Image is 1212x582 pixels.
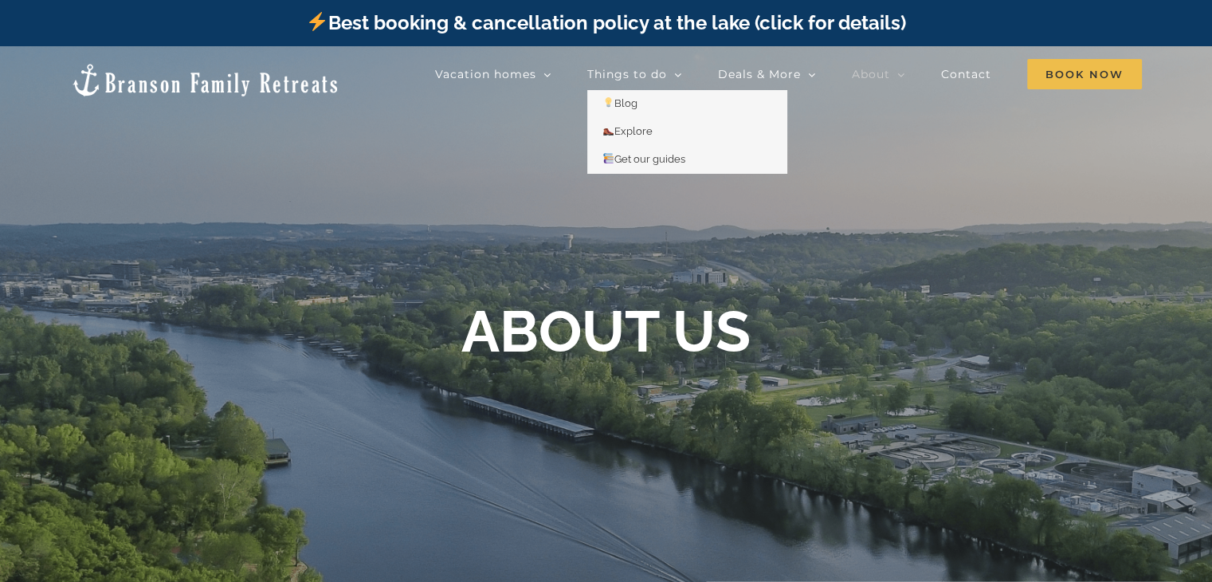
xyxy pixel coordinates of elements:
a: Book Now [1027,58,1142,90]
nav: Main Menu [435,58,1142,90]
a: 📚Get our guides [587,146,786,174]
span: Deals & More [718,69,801,80]
b: ABOUT US [461,297,751,365]
a: Best booking & cancellation policy at the lake (click for details) [306,11,905,34]
span: Explore [603,125,653,137]
a: Vacation homes [435,58,551,90]
span: About [852,69,890,80]
span: Book Now [1027,59,1142,89]
span: Blog [603,97,638,109]
a: Deals & More [718,58,816,90]
span: Get our guides [603,153,686,165]
img: 📚 [603,153,614,163]
span: Contact [941,69,991,80]
span: Things to do [587,69,667,80]
a: 💡Blog [587,90,786,118]
img: 💡 [603,97,614,108]
img: 🥾 [603,125,614,136]
img: ⚡️ [308,12,327,31]
img: Branson Family Retreats Logo [70,62,340,98]
span: Vacation homes [435,69,536,80]
a: About [852,58,905,90]
a: Things to do [587,58,682,90]
a: Contact [941,58,991,90]
a: 🥾Explore [587,118,786,146]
